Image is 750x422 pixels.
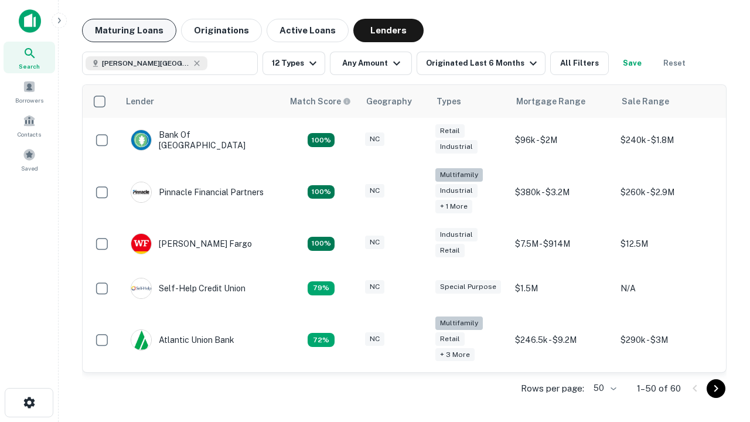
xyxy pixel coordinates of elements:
[308,281,335,295] div: Matching Properties: 11, hasApolloMatch: undefined
[509,266,615,311] td: $1.5M
[509,369,615,414] td: $200k - $3.3M
[126,94,154,108] div: Lender
[521,382,584,396] p: Rows per page:
[4,144,55,175] a: Saved
[181,19,262,42] button: Originations
[437,94,461,108] div: Types
[435,228,478,241] div: Industrial
[267,19,349,42] button: Active Loans
[131,130,271,151] div: Bank Of [GEOGRAPHIC_DATA]
[707,379,725,398] button: Go to next page
[308,133,335,147] div: Matching Properties: 14, hasApolloMatch: undefined
[290,95,349,108] h6: Match Score
[426,56,540,70] div: Originated Last 6 Months
[4,42,55,73] a: Search
[509,311,615,370] td: $246.5k - $9.2M
[283,85,359,118] th: Capitalize uses an advanced AI algorithm to match your search with the best lender. The match sco...
[131,278,151,298] img: picture
[589,380,618,397] div: 50
[4,76,55,107] a: Borrowers
[102,58,190,69] span: [PERSON_NAME][GEOGRAPHIC_DATA], [GEOGRAPHIC_DATA]
[615,266,720,311] td: N/A
[615,369,720,414] td: $480k - $3.1M
[417,52,546,75] button: Originated Last 6 Months
[509,118,615,162] td: $96k - $2M
[509,222,615,266] td: $7.5M - $914M
[18,130,41,139] span: Contacts
[19,62,40,71] span: Search
[435,140,478,154] div: Industrial
[613,52,651,75] button: Save your search to get updates of matches that match your search criteria.
[691,328,750,384] iframe: Chat Widget
[308,237,335,251] div: Matching Properties: 15, hasApolloMatch: undefined
[365,184,384,198] div: NC
[435,200,472,213] div: + 1 more
[435,184,478,198] div: Industrial
[615,85,720,118] th: Sale Range
[516,94,585,108] div: Mortgage Range
[365,236,384,249] div: NC
[615,162,720,222] td: $260k - $2.9M
[366,94,412,108] div: Geography
[15,96,43,105] span: Borrowers
[550,52,609,75] button: All Filters
[21,164,38,173] span: Saved
[4,110,55,141] a: Contacts
[131,329,234,350] div: Atlantic Union Bank
[435,168,483,182] div: Multifamily
[365,280,384,294] div: NC
[435,124,465,138] div: Retail
[509,162,615,222] td: $380k - $3.2M
[131,233,252,254] div: [PERSON_NAME] Fargo
[330,52,412,75] button: Any Amount
[308,333,335,347] div: Matching Properties: 10, hasApolloMatch: undefined
[637,382,681,396] p: 1–50 of 60
[435,244,465,257] div: Retail
[622,94,669,108] div: Sale Range
[429,85,509,118] th: Types
[290,95,351,108] div: Capitalize uses an advanced AI algorithm to match your search with the best lender. The match sco...
[119,85,283,118] th: Lender
[656,52,693,75] button: Reset
[435,332,465,346] div: Retail
[131,234,151,254] img: picture
[615,311,720,370] td: $290k - $3M
[131,130,151,150] img: picture
[131,278,246,299] div: Self-help Credit Union
[615,222,720,266] td: $12.5M
[615,118,720,162] td: $240k - $1.8M
[308,185,335,199] div: Matching Properties: 25, hasApolloMatch: undefined
[359,85,429,118] th: Geography
[82,19,176,42] button: Maturing Loans
[19,9,41,33] img: capitalize-icon.png
[262,52,325,75] button: 12 Types
[509,85,615,118] th: Mortgage Range
[131,182,151,202] img: picture
[435,280,501,294] div: Special Purpose
[365,332,384,346] div: NC
[131,182,264,203] div: Pinnacle Financial Partners
[365,132,384,146] div: NC
[435,348,475,362] div: + 3 more
[353,19,424,42] button: Lenders
[435,316,483,330] div: Multifamily
[131,330,151,350] img: picture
